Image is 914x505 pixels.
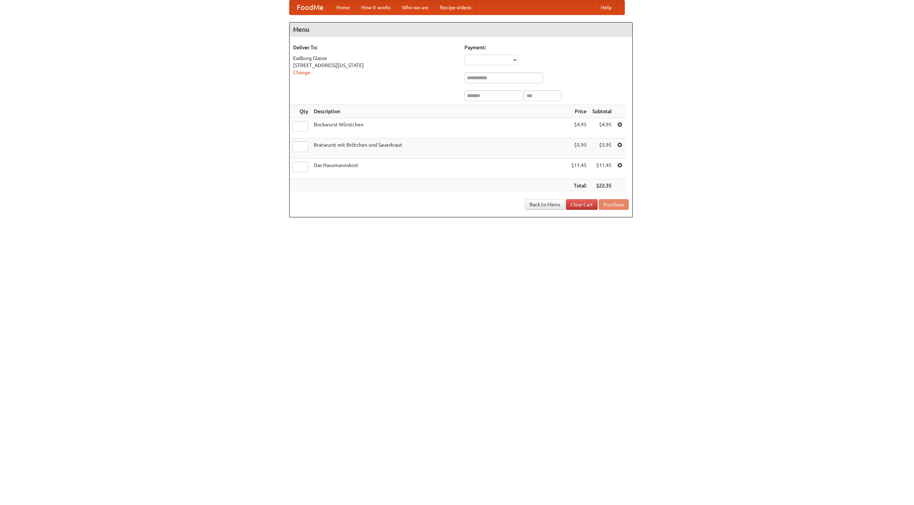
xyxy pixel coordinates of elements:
[568,179,589,192] th: Total:
[293,55,457,62] div: Eadburg Glasse
[525,199,565,210] a: Back to Menu
[568,118,589,138] td: $4.95
[311,105,568,118] th: Description
[568,159,589,179] td: $11.45
[356,0,396,15] a: How it works
[589,159,614,179] td: $11.45
[464,44,629,51] h5: Payment:
[568,105,589,118] th: Price
[589,118,614,138] td: $4.95
[599,199,629,210] button: Purchase
[311,138,568,159] td: Bratwurst mit Brötchen und Sauerkraut
[396,0,434,15] a: Who we are
[311,118,568,138] td: Bockwurst Würstchen
[568,138,589,159] td: $5.95
[290,0,331,15] a: FoodMe
[290,22,632,37] h4: Menu
[293,70,310,75] a: Change
[566,199,598,210] a: Clear Cart
[595,0,617,15] a: Help
[293,44,457,51] h5: Deliver To:
[331,0,356,15] a: Home
[293,62,457,69] div: [STREET_ADDRESS][US_STATE]
[311,159,568,179] td: Das Hausmannskost
[589,105,614,118] th: Subtotal
[434,0,477,15] a: Recipe videos
[589,179,614,192] th: $22.35
[589,138,614,159] td: $5.95
[290,105,311,118] th: Qty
